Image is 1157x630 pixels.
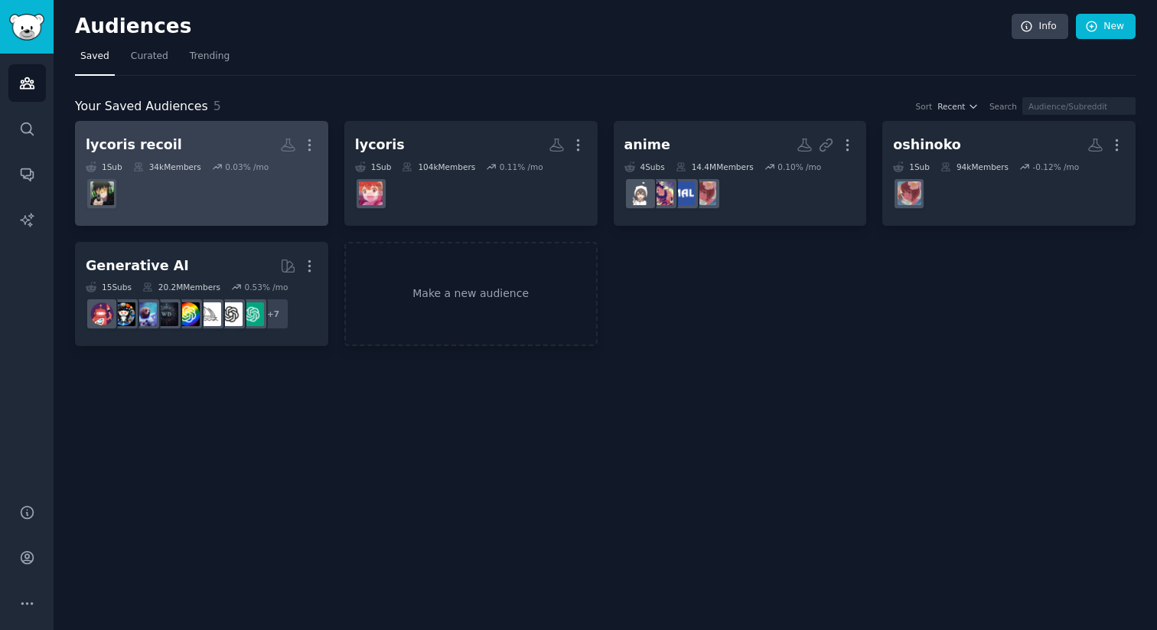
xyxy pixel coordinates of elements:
[225,162,269,172] div: 0.03 % /mo
[240,302,264,326] img: ChatGPT
[1076,14,1136,40] a: New
[1033,162,1080,172] div: -0.12 % /mo
[624,135,670,155] div: anime
[219,302,243,326] img: OpenAI
[650,181,673,205] img: AnimeReccomendations
[257,298,289,330] div: + 7
[628,181,652,205] img: anime
[184,44,235,76] a: Trending
[9,14,44,41] img: GummySearch logo
[898,181,921,205] img: OshiNoKo
[190,50,230,64] span: Trending
[882,121,1136,226] a: oshinoko1Sub94kMembers-0.12% /moOshiNoKo
[676,162,754,172] div: 14.4M Members
[86,282,132,292] div: 15 Sub s
[937,101,979,112] button: Recent
[75,97,208,116] span: Your Saved Audiences
[131,50,168,64] span: Curated
[989,101,1017,112] div: Search
[125,44,174,76] a: Curated
[937,101,965,112] span: Recent
[176,302,200,326] img: GPT3
[112,302,135,326] img: aiArt
[355,162,392,172] div: 1 Sub
[244,282,288,292] div: 0.53 % /mo
[402,162,475,172] div: 104k Members
[75,242,328,347] a: Generative AI15Subs20.2MMembers0.53% /mo+7ChatGPTOpenAImidjourneyGPT3weirddalleStableDiffusionaiA...
[693,181,716,205] img: OshiNoKo
[624,162,665,172] div: 4 Sub s
[1022,97,1136,115] input: Audience/Subreddit
[86,256,189,276] div: Generative AI
[90,302,114,326] img: dalle2
[75,121,328,226] a: lycoris recoil1Sub34kMembers0.03% /moLycorisRecoil
[1012,14,1068,40] a: Info
[893,135,961,155] div: oshinoko
[86,162,122,172] div: 1 Sub
[90,181,114,205] img: LycorisRecoil
[344,121,598,226] a: lycoris1Sub104kMembers0.11% /moyurimemes
[75,44,115,76] a: Saved
[893,162,930,172] div: 1 Sub
[133,302,157,326] img: StableDiffusion
[940,162,1009,172] div: 94k Members
[355,135,405,155] div: lycoris
[359,181,383,205] img: yurimemes
[213,99,221,113] span: 5
[197,302,221,326] img: midjourney
[133,162,201,172] div: 34k Members
[86,135,182,155] div: lycoris recoil
[916,101,933,112] div: Sort
[155,302,178,326] img: weirddalle
[614,121,867,226] a: anime4Subs14.4MMembers0.10% /moOshiNoKoMyAnimeListAnimeReccomendationsanime
[777,162,821,172] div: 0.10 % /mo
[75,15,1012,39] h2: Audiences
[80,50,109,64] span: Saved
[142,282,220,292] div: 20.2M Members
[671,181,695,205] img: MyAnimeList
[500,162,543,172] div: 0.11 % /mo
[344,242,598,347] a: Make a new audience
